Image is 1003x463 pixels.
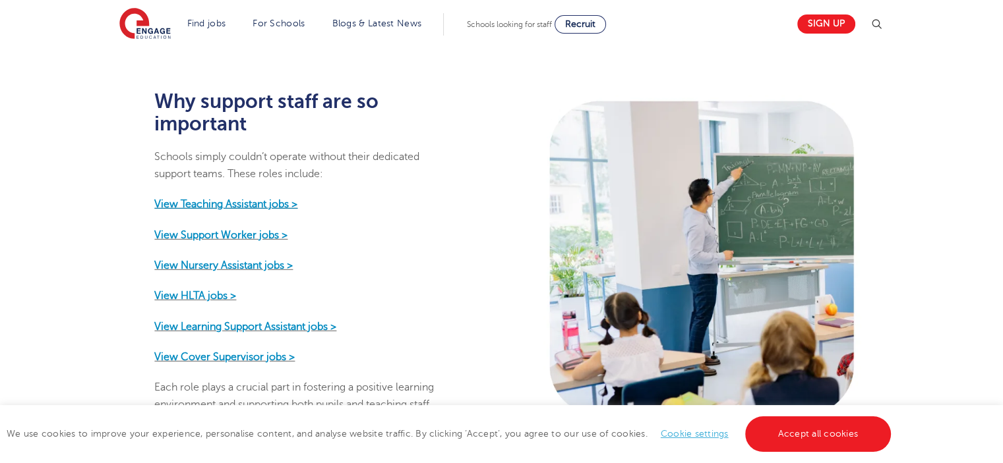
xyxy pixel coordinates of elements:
[154,198,297,210] a: View Teaching Assistant jobs >
[154,229,288,240] a: View Support Worker jobs >
[154,379,448,414] p: Each role plays a crucial part in fostering a positive learning environment and supporting both p...
[7,429,894,439] span: We use cookies to improve your experience, personalise content, and analyse website traffic. By c...
[154,350,295,362] a: View Cover Supervisor jobs >
[797,14,855,34] a: Sign up
[154,320,336,332] a: View Learning Support Assistant jobs >
[154,259,293,271] a: View Nursery Assistant jobs >
[253,18,305,28] a: For Schools
[555,15,606,34] a: Recruit
[661,429,729,439] a: Cookie settings
[332,18,422,28] a: Blogs & Latest News
[745,416,892,452] a: Accept all cookies
[119,8,171,41] img: Engage Education
[154,290,236,302] a: View HLTA jobs >
[565,19,595,29] span: Recruit
[467,20,552,29] span: Schools looking for staff
[187,18,226,28] a: Find jobs
[154,90,379,134] strong: Why support staff are so important
[154,148,448,182] p: Schools simply couldn’t operate without their dedicated support teams. These roles include:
